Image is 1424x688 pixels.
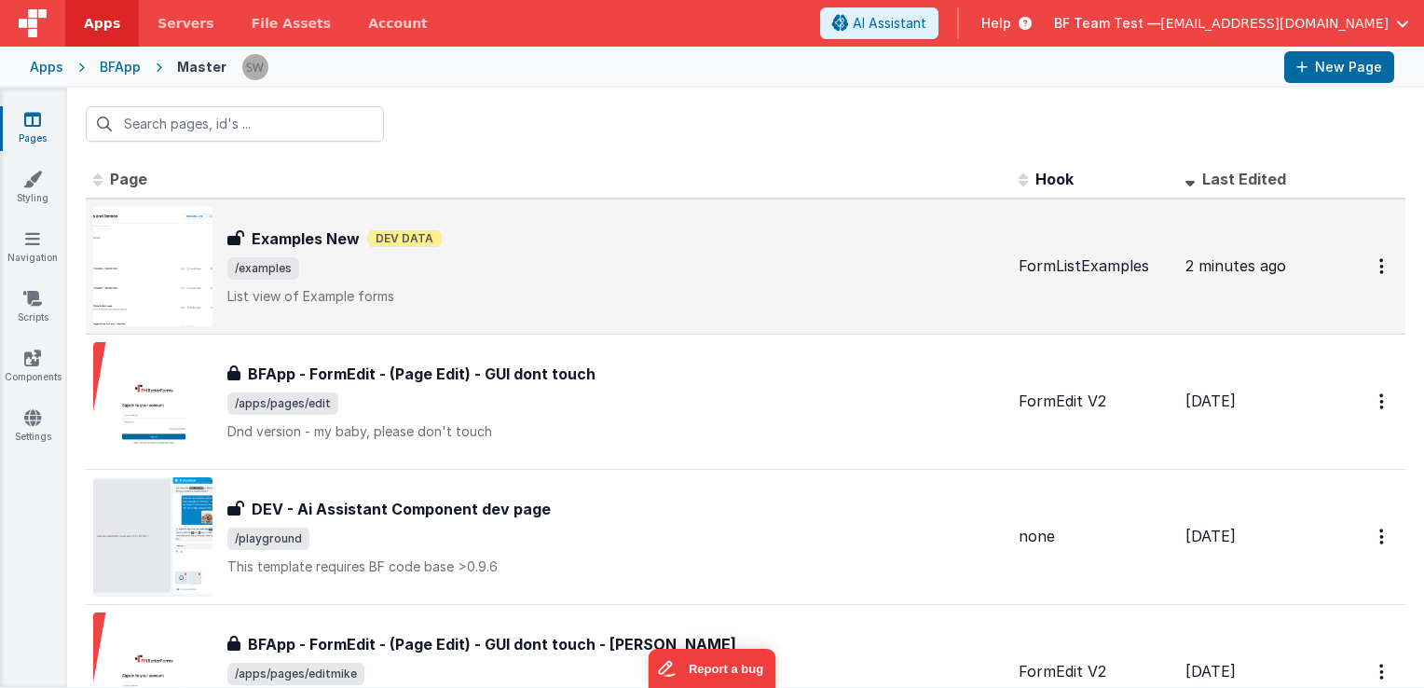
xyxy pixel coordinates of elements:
[252,227,360,250] h3: Examples New
[367,230,442,247] span: Dev Data
[1368,517,1398,556] button: Options
[86,106,384,142] input: Search pages, id's ...
[981,14,1011,33] span: Help
[157,14,213,33] span: Servers
[227,528,309,550] span: /playground
[1368,382,1398,420] button: Options
[649,649,776,688] iframe: Marker.io feedback button
[227,287,1004,306] p: List view of Example forms
[227,422,1004,441] p: Dnd version - my baby, please don't touch
[1284,51,1394,83] button: New Page
[1054,14,1409,33] button: BF Team Test — [EMAIL_ADDRESS][DOMAIN_NAME]
[227,557,1004,576] p: This template requires BF code base >0.9.6
[1019,255,1171,277] div: FormListExamples
[1202,170,1286,188] span: Last Edited
[1035,170,1074,188] span: Hook
[1185,256,1286,275] span: 2 minutes ago
[252,498,551,520] h3: DEV - Ai Assistant Component dev page
[227,257,299,280] span: /examples
[84,14,120,33] span: Apps
[227,392,338,415] span: /apps/pages/edit
[1185,392,1236,410] span: [DATE]
[1019,391,1171,412] div: FormEdit V2
[242,54,268,80] img: d5d5e22eeaee244ecab42caaf22dbd7e
[248,633,736,655] h3: BFApp - FormEdit - (Page Edit) - GUI dont touch - [PERSON_NAME]
[248,363,596,385] h3: BFApp - FormEdit - (Page Edit) - GUI dont touch
[100,58,141,76] div: BFApp
[177,58,226,76] div: Master
[1019,526,1171,547] div: none
[252,14,332,33] span: File Assets
[227,663,364,685] span: /apps/pages/editmike
[1185,527,1236,545] span: [DATE]
[110,170,147,188] span: Page
[1019,661,1171,682] div: FormEdit V2
[30,58,63,76] div: Apps
[1054,14,1160,33] span: BF Team Test —
[1160,14,1389,33] span: [EMAIL_ADDRESS][DOMAIN_NAME]
[1368,247,1398,285] button: Options
[820,7,938,39] button: AI Assistant
[853,14,926,33] span: AI Assistant
[1185,662,1236,681] span: [DATE]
